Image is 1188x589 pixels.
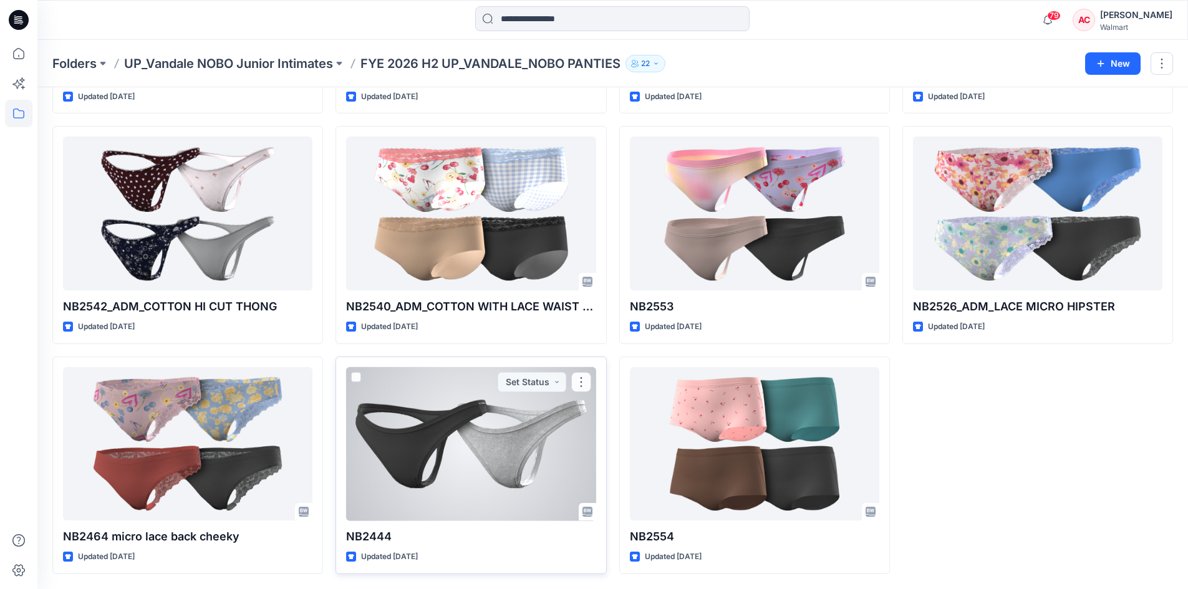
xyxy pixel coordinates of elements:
[63,298,312,315] p: NB2542_ADM_COTTON HI CUT THONG
[913,136,1162,290] a: NB2526_ADM_LACE MICRO HIPSTER
[645,90,702,103] p: Updated [DATE]
[63,367,312,521] a: NB2464 micro lace back cheeky
[78,320,135,333] p: Updated [DATE]
[645,320,702,333] p: Updated [DATE]
[630,136,879,290] a: NB2553
[630,528,879,545] p: NB2554
[1100,7,1172,22] div: [PERSON_NAME]
[346,367,596,521] a: NB2444
[360,55,621,72] p: FYE 2026 H2 UP_VANDALE_NOBO PANTIES
[346,298,596,315] p: NB2540_ADM_COTTON WITH LACE WAIST LASER LEG HIPSTER
[78,90,135,103] p: Updated [DATE]
[630,367,879,521] a: NB2554
[1100,22,1172,32] div: Walmart
[346,528,596,545] p: NB2444
[63,528,312,545] p: NB2464 micro lace back cheeky
[124,55,333,72] a: UP_Vandale NOBO Junior Intimates
[346,136,596,290] a: NB2540_ADM_COTTON WITH LACE WAIST LASER LEG HIPSTER
[52,55,97,72] a: Folders
[645,550,702,563] p: Updated [DATE]
[1085,52,1141,75] button: New
[928,320,985,333] p: Updated [DATE]
[361,550,418,563] p: Updated [DATE]
[63,136,312,290] a: NB2542_ADM_COTTON HI CUT THONG
[928,90,985,103] p: Updated [DATE]
[630,298,879,315] p: NB2553
[641,57,650,70] p: 22
[625,55,665,72] button: 22
[1073,9,1095,31] div: AC
[361,320,418,333] p: Updated [DATE]
[361,90,418,103] p: Updated [DATE]
[1047,11,1061,21] span: 79
[78,550,135,563] p: Updated [DATE]
[913,298,1162,315] p: NB2526_ADM_LACE MICRO HIPSTER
